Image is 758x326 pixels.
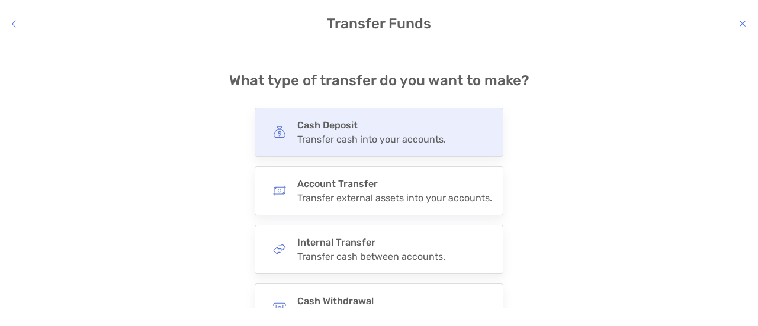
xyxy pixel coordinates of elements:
[297,134,446,145] div: Transfer cash into your accounts.
[297,120,446,131] h4: Cash Deposit
[273,243,286,256] img: button icon
[297,251,445,262] div: Transfer cash between accounts.
[297,178,492,189] h4: Account Transfer
[297,192,492,204] div: Transfer external assets into your accounts.
[273,301,286,314] img: button icon
[297,295,455,306] h4: Cash Withdrawal
[273,125,286,138] img: button icon
[229,72,529,89] h4: What type of transfer do you want to make?
[297,237,445,248] h4: Internal Transfer
[273,184,286,197] img: button icon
